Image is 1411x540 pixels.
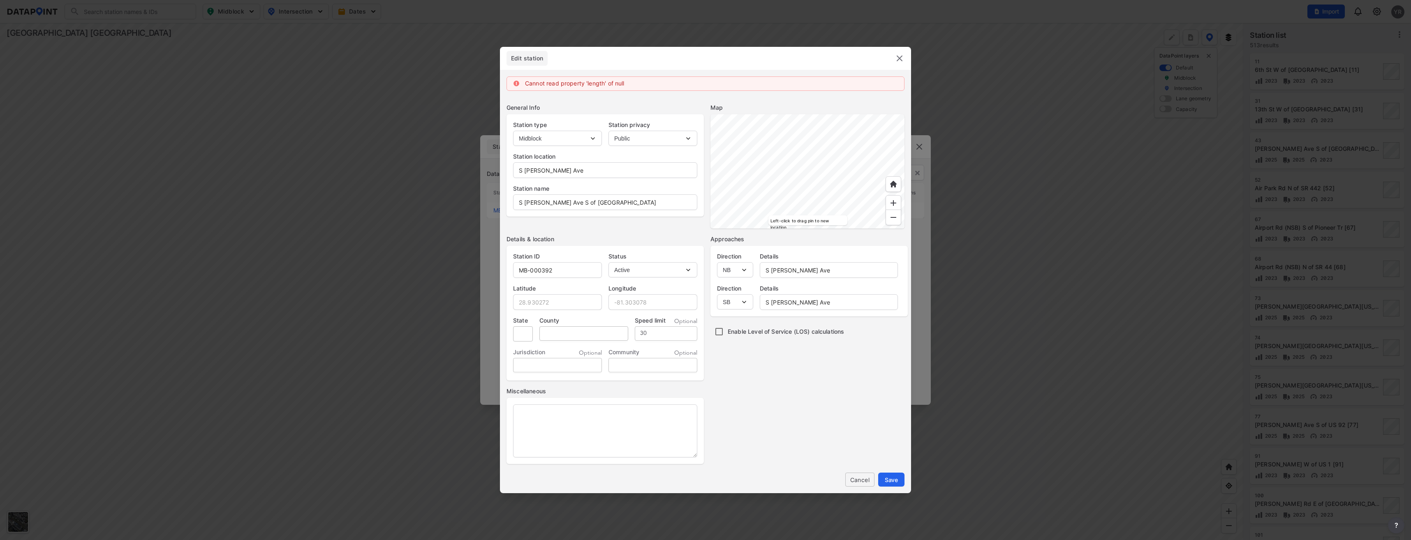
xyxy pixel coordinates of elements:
[878,473,904,487] button: Save
[513,121,602,129] label: Station type
[507,235,704,243] div: Details & location
[885,475,898,484] span: Save
[852,475,868,484] span: Cancel
[513,185,697,193] label: Station name
[539,316,628,325] label: County
[513,252,602,261] label: Station ID
[710,104,904,112] div: Map
[525,80,625,87] label: Cannot read property 'length' of null
[760,284,898,293] label: Details
[513,348,545,356] label: Jurisdiction
[760,252,898,261] label: Details
[635,316,666,325] label: Speed limit
[513,284,602,293] label: Latitude
[507,54,548,62] span: Edit station
[608,121,697,129] label: Station privacy
[608,284,697,293] label: Longitude
[513,152,697,161] label: Station location
[674,317,697,325] span: Optional
[895,53,904,63] img: close.efbf2170.svg
[608,252,697,261] label: Status
[1393,520,1399,530] span: ?
[608,348,639,356] label: Community
[513,316,533,325] label: State
[710,235,904,243] div: Approaches
[845,473,874,487] button: Cancel
[507,387,704,395] label: Miscellaneous
[717,252,753,261] label: Direction
[674,349,697,357] span: Optional
[507,104,704,112] div: General Info
[507,51,551,66] div: full width tabs example
[579,349,602,357] span: Optional
[717,284,753,293] label: Direction
[1388,517,1404,533] button: more
[710,323,908,340] div: Enable Level of Service (LOS) calculations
